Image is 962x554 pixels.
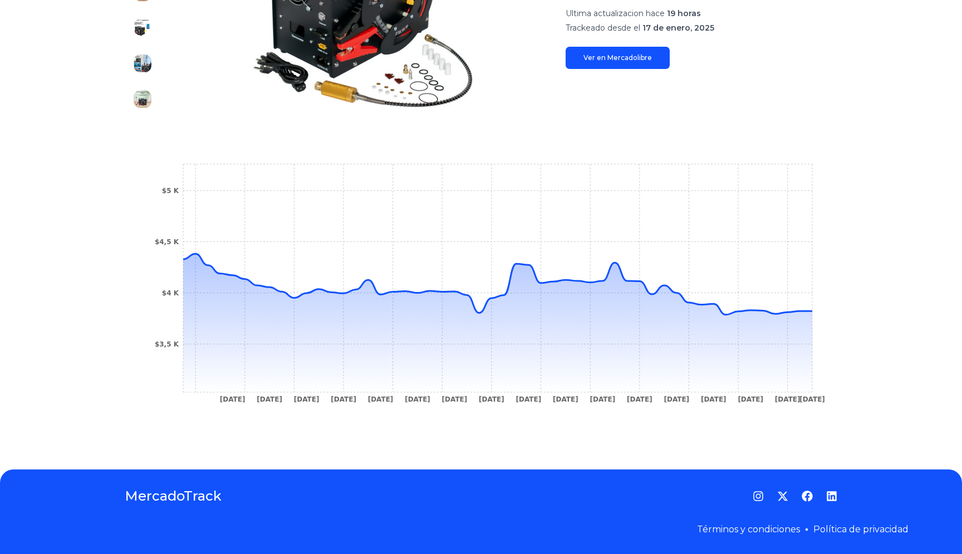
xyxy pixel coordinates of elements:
[566,47,670,69] a: Ver en Mercadolibre
[777,491,788,502] a: Twitter
[331,395,356,403] tspan: [DATE]
[826,491,837,502] a: LinkedIn
[553,395,578,403] tspan: [DATE]
[516,395,542,403] tspan: [DATE]
[125,487,222,505] a: MercadoTrack
[294,395,320,403] tspan: [DATE]
[701,395,727,403] tspan: [DATE]
[405,395,430,403] tspan: [DATE]
[738,395,763,403] tspan: [DATE]
[155,340,179,348] tspan: $3,5 K
[642,23,714,33] span: 17 de enero, 2025
[134,90,151,108] img: Tuxing Compresor Rifles Pcp De Aire De 4500psi 300bar
[155,238,179,246] tspan: $4,5 K
[566,8,665,18] span: Ultima actualizacion hace
[134,19,151,37] img: Tuxing Compresor Rifles Pcp De Aire De 4500psi 300bar
[566,23,640,33] span: Trackeado desde el
[134,55,151,72] img: Tuxing Compresor Rifles Pcp De Aire De 4500psi 300bar
[627,395,652,403] tspan: [DATE]
[257,395,282,403] tspan: [DATE]
[162,187,179,195] tspan: $5 K
[813,524,909,535] a: Política de privacidad
[667,8,701,18] span: 19 horas
[442,395,468,403] tspan: [DATE]
[775,395,801,403] tspan: [DATE]
[368,395,394,403] tspan: [DATE]
[664,395,689,403] tspan: [DATE]
[753,491,764,502] a: Instagram
[590,395,615,403] tspan: [DATE]
[162,289,179,297] tspan: $4 K
[479,395,504,403] tspan: [DATE]
[799,395,825,403] tspan: [DATE]
[697,524,800,535] a: Términos y condiciones
[802,491,813,502] a: Facebook
[220,395,246,403] tspan: [DATE]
